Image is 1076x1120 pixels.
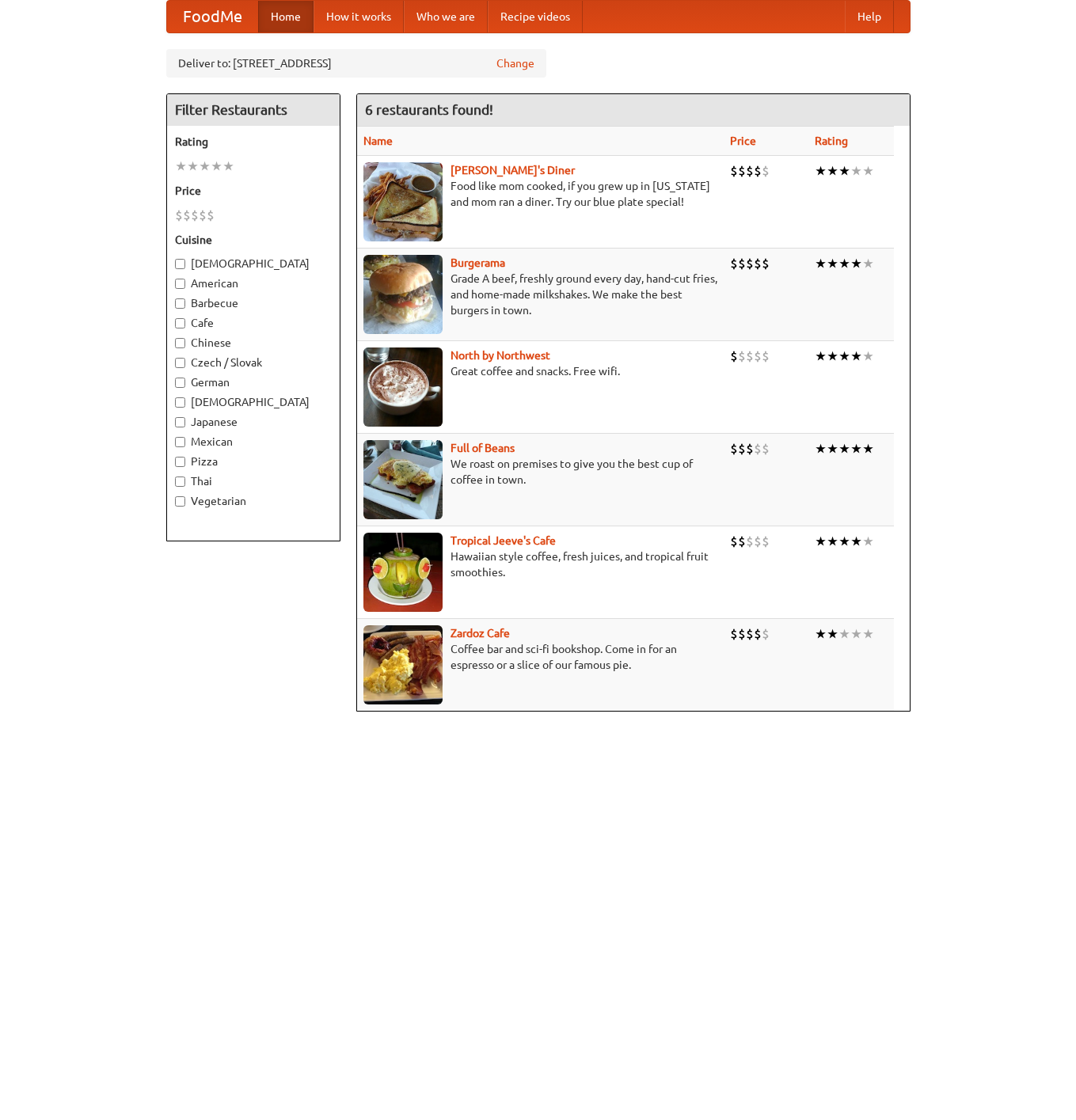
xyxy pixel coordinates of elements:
[451,349,550,362] b: North by Northwest
[838,347,850,365] li: ★
[404,1,488,32] a: Who we are
[363,533,443,612] img: jeeves.jpg
[762,533,770,550] li: $
[314,1,404,32] a: How it works
[738,255,746,272] li: $
[738,440,746,457] li: $
[738,625,746,643] li: $
[175,295,332,311] label: Barbecue
[762,255,770,272] li: $
[738,533,746,550] li: $
[175,414,332,430] label: Japanese
[815,162,827,180] li: ★
[175,275,332,291] label: American
[730,162,738,180] li: $
[827,533,838,550] li: ★
[762,625,770,643] li: $
[363,363,717,379] p: Great coffee and snacks. Free wifi.
[175,358,185,368] input: Czech / Slovak
[850,347,862,365] li: ★
[754,162,762,180] li: $
[363,549,717,580] p: Hawaiian style coffee, fresh juices, and tropical fruit smoothies.
[762,347,770,365] li: $
[850,533,862,550] li: ★
[827,162,838,180] li: ★
[754,440,762,457] li: $
[746,533,754,550] li: $
[175,437,185,447] input: Mexican
[762,440,770,457] li: $
[850,440,862,457] li: ★
[222,158,234,175] li: ★
[365,102,493,117] ng-pluralize: 6 restaurants found!
[363,255,443,334] img: burgerama.jpg
[175,298,185,309] input: Barbecue
[850,625,862,643] li: ★
[827,625,838,643] li: ★
[451,256,505,269] a: Burgerama
[363,641,717,673] p: Coffee bar and sci-fi bookshop. Come in for an espresso or a slice of our famous pie.
[363,440,443,519] img: beans.jpg
[496,55,534,71] a: Change
[754,625,762,643] li: $
[175,355,332,370] label: Czech / Slovak
[850,255,862,272] li: ★
[815,347,827,365] li: ★
[730,625,738,643] li: $
[175,394,332,410] label: [DEMOGRAPHIC_DATA]
[730,255,738,272] li: $
[175,183,332,199] h5: Price
[175,434,332,450] label: Mexican
[838,162,850,180] li: ★
[827,347,838,365] li: ★
[754,533,762,550] li: $
[175,158,187,175] li: ★
[175,397,185,408] input: [DEMOGRAPHIC_DATA]
[187,158,199,175] li: ★
[850,162,862,180] li: ★
[175,378,185,388] input: German
[754,347,762,365] li: $
[175,256,332,271] label: [DEMOGRAPHIC_DATA]
[815,255,827,272] li: ★
[363,625,443,704] img: zardoz.jpg
[175,207,183,224] li: $
[363,456,717,488] p: We roast on premises to give you the best cup of coffee in town.
[199,207,207,224] li: $
[211,158,222,175] li: ★
[862,533,874,550] li: ★
[746,440,754,457] li: $
[730,440,738,457] li: $
[175,134,332,150] h5: Rating
[754,255,762,272] li: $
[207,207,215,224] li: $
[175,473,332,489] label: Thai
[730,533,738,550] li: $
[746,162,754,180] li: $
[175,279,185,289] input: American
[762,162,770,180] li: $
[199,158,211,175] li: ★
[845,1,894,32] a: Help
[175,232,332,248] h5: Cuisine
[827,255,838,272] li: ★
[827,440,838,457] li: ★
[191,207,199,224] li: $
[175,496,185,507] input: Vegetarian
[488,1,583,32] a: Recipe videos
[175,457,185,467] input: Pizza
[175,338,185,348] input: Chinese
[746,625,754,643] li: $
[451,534,556,547] a: Tropical Jeeve's Cafe
[451,442,515,454] b: Full of Beans
[183,207,191,224] li: $
[363,135,393,147] a: Name
[175,259,185,269] input: [DEMOGRAPHIC_DATA]
[451,627,510,640] a: Zardoz Cafe
[862,625,874,643] li: ★
[363,271,717,318] p: Grade A beef, freshly ground every day, hand-cut fries, and home-made milkshakes. We make the bes...
[815,625,827,643] li: ★
[363,347,443,427] img: north.jpg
